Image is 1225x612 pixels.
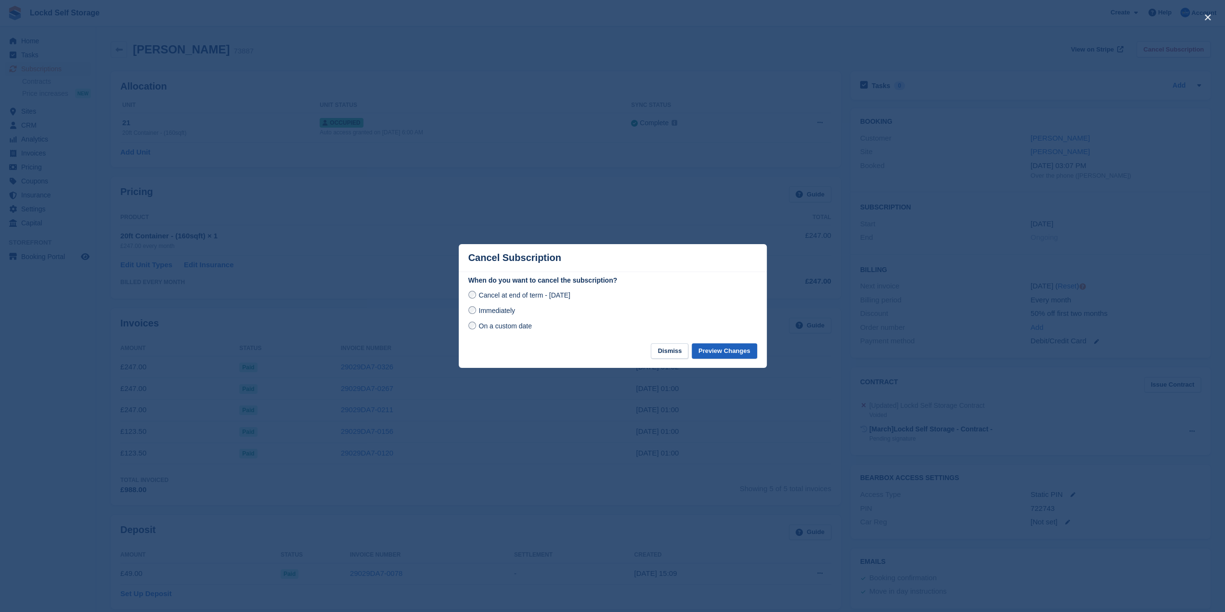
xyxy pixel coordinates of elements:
[468,322,476,329] input: On a custom date
[1200,10,1215,25] button: close
[468,275,757,286] label: When do you want to cancel the subscription?
[478,322,532,330] span: On a custom date
[468,291,476,299] input: Cancel at end of term - [DATE]
[692,343,757,359] button: Preview Changes
[468,306,476,314] input: Immediately
[651,343,688,359] button: Dismiss
[478,307,515,314] span: Immediately
[468,252,561,263] p: Cancel Subscription
[478,291,570,299] span: Cancel at end of term - [DATE]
